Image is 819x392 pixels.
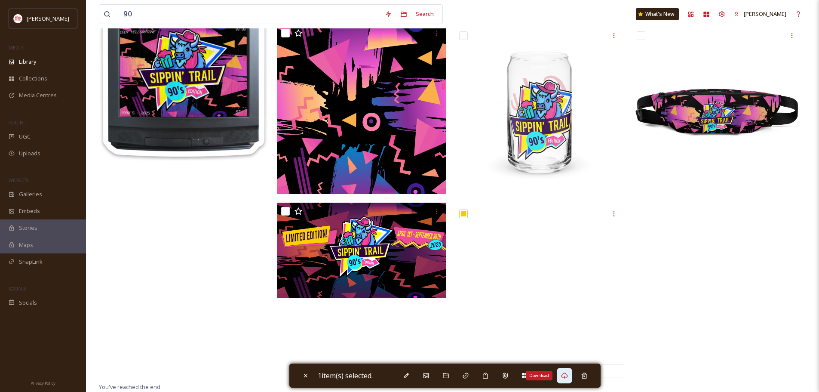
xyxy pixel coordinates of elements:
[730,6,791,22] a: [PERSON_NAME]
[19,149,40,157] span: Uploads
[119,5,380,24] input: Search your library
[9,285,26,292] span: SOCIALS
[411,6,438,22] div: Search
[318,371,373,380] span: 1 item(s) selected.
[27,15,69,22] span: [PERSON_NAME]
[636,8,679,20] a: What's New
[14,14,22,23] img: images%20(1).png
[455,27,624,197] img: can-shaped-glass-(16-oz)-16-oz-right-67c20010e5700.png
[99,383,160,391] span: You've reached the end
[19,58,36,66] span: Library
[19,241,33,249] span: Maps
[99,5,268,161] img: 90ssippinsticker.png
[277,203,446,298] img: 90SBANNER.png
[19,299,37,307] span: Socials
[526,371,552,380] div: Download
[632,27,802,197] img: all-over-print-fanny-pack-white-front-67c1fffbb7a9c.png
[9,44,24,51] span: MEDIA
[277,25,446,194] img: shutterstock_522089488 (1) [Converted].png
[19,133,31,141] span: UGC
[19,258,43,266] span: SnapLink
[19,91,57,99] span: Media Centres
[744,10,786,18] span: [PERSON_NAME]
[9,119,27,126] span: COLLECT
[19,224,37,232] span: Stories
[31,380,55,386] span: Privacy Policy
[19,207,40,215] span: Embeds
[19,190,42,198] span: Galleries
[31,377,55,388] a: Privacy Policy
[19,74,47,83] span: Collections
[9,177,28,183] span: WIDGETS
